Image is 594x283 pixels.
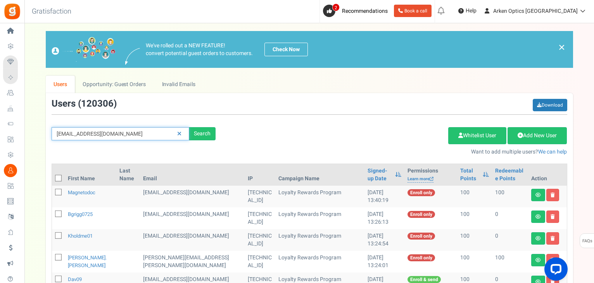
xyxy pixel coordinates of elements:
[275,186,364,207] td: Loyalty Rewards Program
[492,229,528,251] td: 0
[140,186,245,207] td: General
[68,254,107,269] a: [PERSON_NAME].[PERSON_NAME]
[582,234,592,248] span: FAQs
[68,232,93,240] a: kholdme01
[457,186,492,207] td: 100
[448,127,506,144] a: Whitelist User
[245,251,275,273] td: [TECHNICAL_ID]
[264,43,308,56] a: Check Now
[81,97,114,110] span: 120306
[535,214,541,219] i: View details
[558,43,565,52] a: ×
[551,193,555,197] i: Delete user
[245,229,275,251] td: [TECHNICAL_ID]
[408,211,435,218] span: Enroll only
[457,207,492,229] td: 100
[323,5,391,17] a: 2 Recommendations
[68,211,93,218] a: bgrigg0725
[245,186,275,207] td: [TECHNICAL_ID]
[245,164,275,186] th: IP
[332,3,340,11] span: 2
[408,189,435,196] span: Enroll only
[368,167,391,183] a: Signed-up Date
[495,167,525,183] a: Redeemable Points
[189,127,216,140] div: Search
[275,164,364,186] th: Campaign Name
[146,42,253,57] p: We've rolled out a NEW FEATURE! convert potential guest orders to customers.
[245,207,275,229] td: [TECHNICAL_ID]
[492,186,528,207] td: 100
[535,258,541,262] i: View details
[535,236,541,241] i: View details
[364,229,404,251] td: [DATE] 13:24:54
[408,176,433,183] a: Learn more
[68,189,95,196] a: magnetodoc
[364,186,404,207] td: [DATE] 13:40:19
[23,4,80,19] h3: Gratisfaction
[492,251,528,273] td: 100
[3,3,21,20] img: Gratisfaction
[140,207,245,229] td: General
[528,164,567,186] th: Action
[551,214,555,219] i: Delete user
[52,37,116,62] img: images
[551,236,555,241] i: Delete user
[493,7,578,15] span: Arken Optics [GEOGRAPHIC_DATA]
[460,167,479,183] a: Total Points
[140,251,245,273] td: General
[535,193,541,197] i: View details
[457,251,492,273] td: 100
[52,127,189,140] input: Search by email or name
[227,148,567,156] p: Want to add multiple users?
[364,207,404,229] td: [DATE] 13:26:13
[140,229,245,251] td: General
[140,164,245,186] th: Email
[52,99,117,109] h3: Users ( )
[533,99,567,111] a: Download
[275,251,364,273] td: Loyalty Rewards Program
[508,127,567,144] a: Add New User
[457,229,492,251] td: 100
[394,5,432,17] a: Book a call
[173,127,185,141] a: Reset
[68,276,82,283] a: dav09
[408,276,441,283] span: Enroll & send
[342,7,388,15] span: Recommendations
[455,5,480,17] a: Help
[75,76,154,93] a: Opportunity: Guest Orders
[404,164,457,186] th: Permissions
[116,164,140,186] th: Last Name
[275,207,364,229] td: Loyalty Rewards Program
[65,164,117,186] th: First Name
[154,76,203,93] a: Invalid Emails
[408,233,435,240] span: Enroll only
[46,76,75,93] a: Users
[125,48,140,65] img: images
[492,207,528,229] td: 0
[538,148,567,156] a: We can help
[364,251,404,273] td: [DATE] 13:24:01
[464,7,477,15] span: Help
[408,254,435,261] span: Enroll only
[275,229,364,251] td: Loyalty Rewards Program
